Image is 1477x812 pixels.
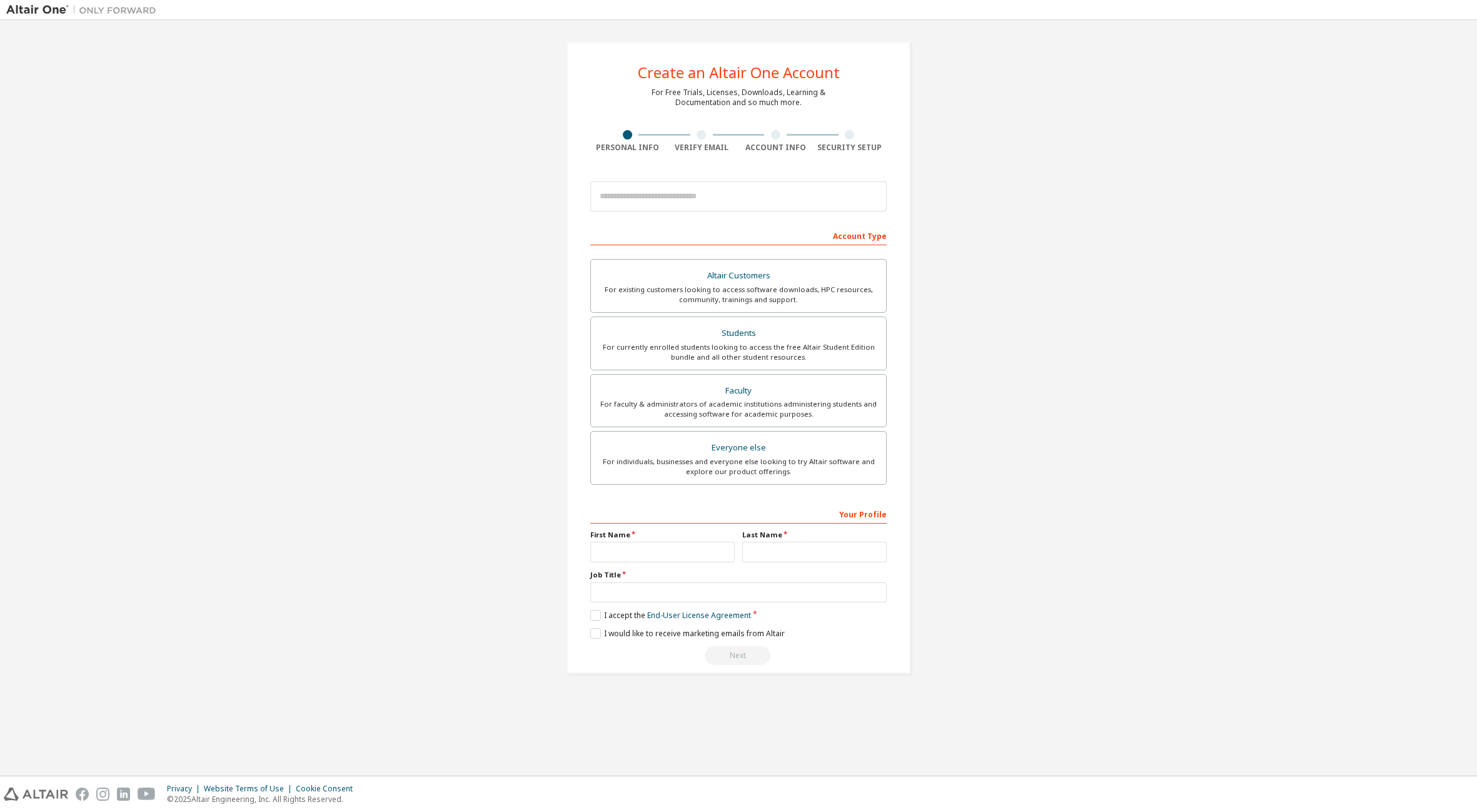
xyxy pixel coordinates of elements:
img: linkedin.svg [117,788,130,801]
img: Altair One [6,4,163,16]
img: youtube.svg [138,788,156,801]
label: I accept the [590,610,751,621]
div: Students [598,325,879,342]
div: For Free Trials, Licenses, Downloads, Learning & Documentation and so much more. [652,88,825,108]
div: For faculty & administrators of academic institutions administering students and accessing softwa... [598,399,879,419]
div: Faculty [598,382,879,400]
div: Personal Info [590,143,665,153]
div: For individuals, businesses and everyone else looking to try Altair software and explore our prod... [598,457,879,477]
a: End-User License Agreement [647,610,751,621]
div: Verify Email [665,143,739,153]
div: Account Type [590,225,887,245]
div: Account Info [738,143,813,153]
img: instagram.svg [96,788,109,801]
label: First Name [590,530,735,540]
div: Read and acccept EULA to continue [590,646,887,665]
div: Everyone else [598,439,879,457]
div: For currently enrolled students looking to access the free Altair Student Edition bundle and all ... [598,342,879,362]
div: Website Terms of Use [204,784,296,794]
div: Create an Altair One Account [638,65,840,80]
div: Your Profile [590,504,887,524]
img: facebook.svg [76,788,89,801]
div: Privacy [167,784,204,794]
img: altair_logo.svg [4,788,68,801]
label: Job Title [590,570,887,580]
div: Cookie Consent [296,784,360,794]
div: For existing customers looking to access software downloads, HPC resources, community, trainings ... [598,285,879,305]
div: Altair Customers [598,267,879,285]
p: © 2025 Altair Engineering, Inc. All Rights Reserved. [167,794,360,804]
label: Last Name [742,530,887,540]
label: I would like to receive marketing emails from Altair [590,628,785,639]
div: Security Setup [813,143,887,153]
